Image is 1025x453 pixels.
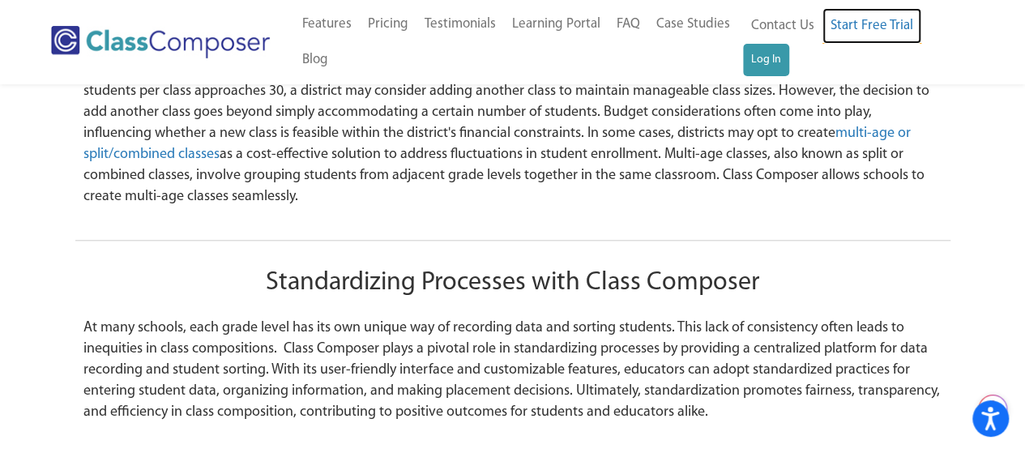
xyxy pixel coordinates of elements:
nav: Header Menu [294,6,743,78]
span: Standardizing Processes with Class Composer [266,270,759,296]
a: Contact Us [743,8,822,44]
a: Pricing [360,6,416,42]
a: Features [294,6,360,42]
span: as a cost-effective solution to address fluctuations in student enrollment. Multi-age classes, al... [83,147,925,204]
nav: Header Menu [743,8,962,76]
a: FAQ [609,6,648,42]
a: Testimonials [416,6,504,42]
img: Class Composer [51,26,270,58]
a: Log In [743,44,789,76]
a: Case Studies [648,6,738,42]
span: In many districts, there are guidelines regarding the maximum number of students allowed per clas... [83,63,929,141]
a: Start Free Trial [822,8,921,45]
a: Learning Portal [504,6,609,42]
a: Blog [294,42,336,78]
span: At many schools, each grade level has its own unique way of recording data and sorting students. ... [83,321,940,420]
